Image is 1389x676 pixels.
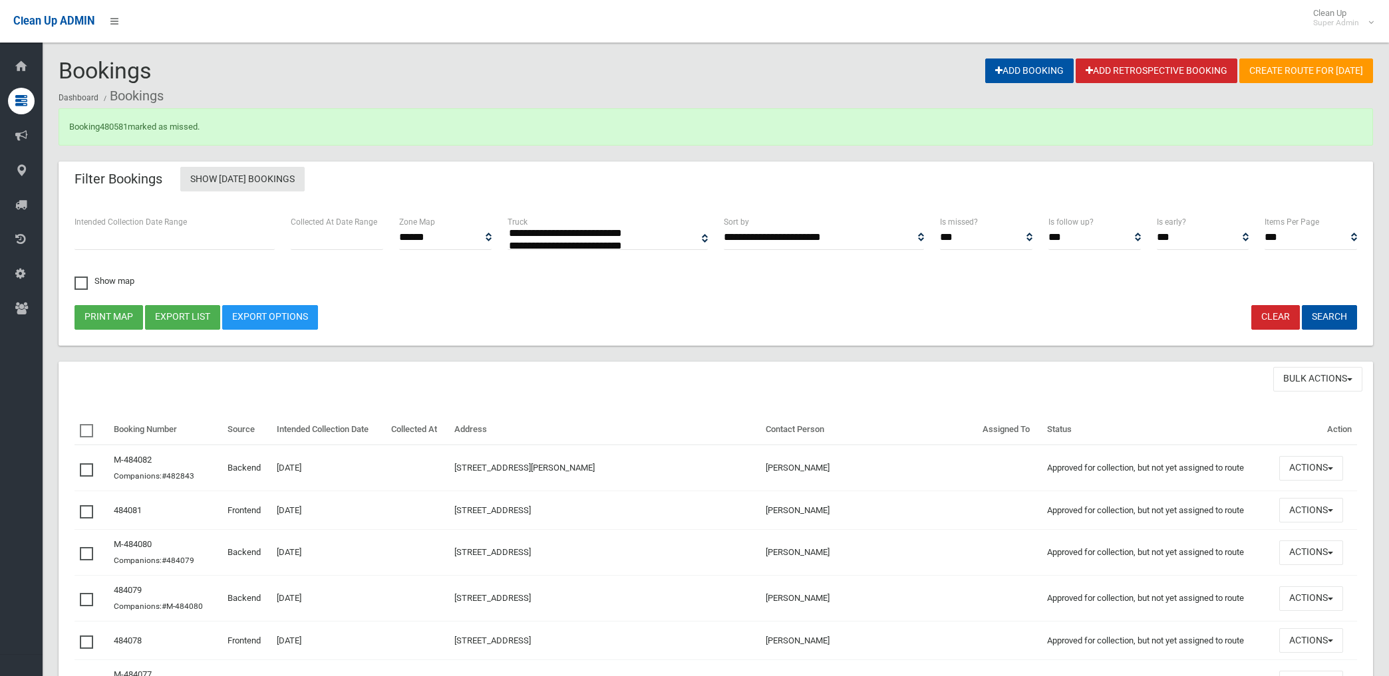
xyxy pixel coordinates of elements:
[114,505,142,515] a: 484081
[271,415,386,445] th: Intended Collection Date
[59,57,152,84] span: Bookings
[162,602,203,611] a: #M-484080
[760,576,977,621] td: [PERSON_NAME]
[114,556,196,565] small: Companions:
[271,445,386,491] td: [DATE]
[508,215,528,229] label: Truck
[1279,456,1343,481] button: Actions
[222,491,271,530] td: Frontend
[180,167,305,191] a: Show [DATE] Bookings
[1274,415,1357,445] th: Action
[114,539,152,549] a: M-484080
[75,277,134,285] span: Show map
[114,471,196,481] small: Companions:
[1273,367,1362,392] button: Bulk Actions
[114,635,142,645] a: 484078
[114,585,142,595] a: 484079
[454,463,595,473] a: [STREET_ADDRESS][PERSON_NAME]
[1239,58,1373,83] a: Create route for [DATE]
[1042,491,1274,530] td: Approved for collection, but not yet assigned to route
[1313,18,1359,28] small: Super Admin
[760,621,977,660] td: [PERSON_NAME]
[760,491,977,530] td: [PERSON_NAME]
[1042,445,1274,491] td: Approved for collection, but not yet assigned to route
[271,491,386,530] td: [DATE]
[386,415,449,445] th: Collected At
[977,415,1042,445] th: Assigned To
[13,15,94,27] span: Clean Up ADMIN
[271,621,386,660] td: [DATE]
[760,415,977,445] th: Contact Person
[1302,305,1357,330] button: Search
[760,530,977,576] td: [PERSON_NAME]
[1042,576,1274,621] td: Approved for collection, but not yet assigned to route
[1279,540,1343,565] button: Actions
[449,415,760,445] th: Address
[454,505,531,515] a: [STREET_ADDRESS]
[1279,498,1343,522] button: Actions
[222,445,271,491] td: Backend
[271,576,386,621] td: [DATE]
[59,166,178,192] header: Filter Bookings
[145,305,220,330] button: Export list
[222,621,271,660] td: Frontend
[1279,628,1343,653] button: Actions
[1042,621,1274,660] td: Approved for collection, but not yet assigned to route
[271,530,386,576] td: [DATE]
[75,305,143,330] button: Print map
[985,58,1074,83] a: Add Booking
[1042,415,1274,445] th: Status
[1042,530,1274,576] td: Approved for collection, but not yet assigned to route
[454,635,531,645] a: [STREET_ADDRESS]
[222,415,271,445] th: Source
[59,108,1373,146] div: Booking marked as missed.
[100,84,164,108] li: Bookings
[222,305,318,330] a: Export Options
[162,556,194,565] a: #484079
[59,93,98,102] a: Dashboard
[114,602,205,611] small: Companions:
[1307,8,1372,28] span: Clean Up
[100,122,128,132] a: 480581
[1076,58,1237,83] a: Add Retrospective Booking
[222,576,271,621] td: Backend
[454,593,531,603] a: [STREET_ADDRESS]
[1279,586,1343,611] button: Actions
[760,445,977,491] td: [PERSON_NAME]
[114,455,152,465] a: M-484082
[222,530,271,576] td: Backend
[1251,305,1300,330] a: Clear
[108,415,222,445] th: Booking Number
[162,471,194,481] a: #482843
[454,547,531,557] a: [STREET_ADDRESS]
